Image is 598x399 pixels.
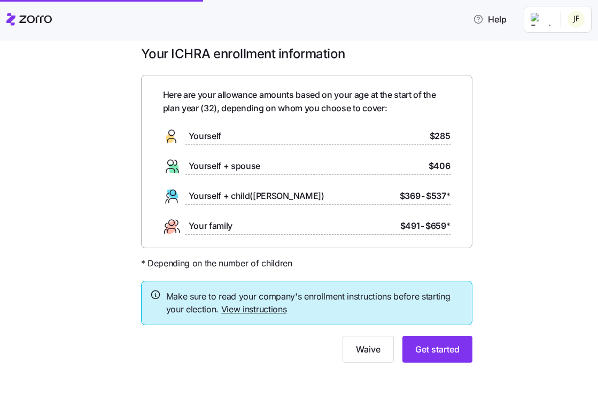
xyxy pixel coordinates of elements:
span: $406 [429,159,451,173]
a: View instructions [221,304,287,314]
span: * Depending on the number of children [141,257,292,270]
span: $659 [425,219,450,233]
span: $285 [430,129,451,143]
img: 7e49434320aa37f3f8b2002b9663acfc [568,11,585,28]
span: $537 [426,189,450,203]
button: Waive [343,336,394,363]
h1: Your ICHRA enrollment information [141,45,472,62]
span: Yourself + spouse [189,159,261,173]
button: Get started [402,336,472,363]
span: Your family [189,219,232,233]
span: Get started [415,343,460,356]
span: Help [473,13,507,26]
span: Make sure to read your company's enrollment instructions before starting your election. [166,290,463,317]
span: - [421,219,424,233]
span: Yourself + child([PERSON_NAME]) [189,189,324,203]
span: $491 [400,219,420,233]
span: $369 [400,189,421,203]
img: Employer logo [531,13,552,26]
span: Yourself [189,129,221,143]
span: Here are your allowance amounts based on your age at the start of the plan year ( 32 ), depending... [163,88,451,115]
span: Waive [356,343,380,356]
button: Help [464,9,515,30]
span: - [421,189,425,203]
